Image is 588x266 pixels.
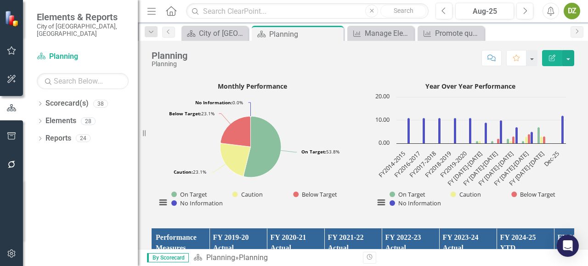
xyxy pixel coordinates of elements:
div: 24 [76,135,90,142]
span: Search [394,7,413,14]
text: FY [DATE]-[DATE] [477,149,515,187]
text: 0.0% [195,99,243,106]
tspan: No Information: [195,99,232,106]
text: FY2019-2020 [439,149,469,179]
g: No Information, bar series 4 of 4 with 11 bars. [407,116,564,144]
div: Promote quality of life, business needs, and resilience through land development regulations (leg... [435,28,482,39]
text: Year Over Year Performance [425,82,515,91]
path: Dec-25, 12. No Information. [561,116,564,144]
text: FY [DATE]-[DATE] [508,149,546,187]
path: FY 2021-2022, 1. On Target. [491,141,494,144]
button: Show Below Target [293,190,338,198]
path: FY 2023-2024, 5. No Information. [531,132,533,144]
a: Scorecard(s) [45,98,89,109]
text: FY2018-2019 [423,149,453,179]
svg: Interactive chart [152,79,352,217]
a: Promote quality of life, business needs, and resilience through land development regulations (leg... [420,28,482,39]
div: Open Intercom Messenger [557,235,579,257]
text: FY [DATE]-[DATE] [492,149,530,187]
path: FY 2023-2024, 4. Below Target. [528,134,531,144]
a: Planning [37,51,129,62]
div: Manage Elements [365,28,412,39]
button: DZ [564,3,580,19]
small: City of [GEOGRAPHIC_DATA], [GEOGRAPHIC_DATA] [37,23,129,38]
text: 23.1% [169,110,215,117]
path: FY2017-2018, 11. No Information. [438,118,441,144]
div: Planning [269,28,341,40]
button: Show Caution [232,190,262,198]
div: Year Over Year Performance. Highcharts interactive chart. [370,79,574,217]
div: Planning [152,61,187,68]
a: Reports [45,133,71,144]
path: FY 2020-2021, 1. On Target. [476,141,479,144]
button: Show No Information [171,199,222,207]
button: Show On Target [171,190,207,198]
path: FY 2023-2024, 3. Caution. [525,136,528,144]
path: FY 2022-2023, 2. On Target. [507,139,509,144]
path: FY2018-2019, 11. No Information. [454,118,457,144]
div: Aug-25 [458,6,511,17]
button: View chart menu, Year Over Year Performance [375,196,388,209]
button: Search [380,5,426,17]
div: Planning [239,253,268,262]
path: FY 2024-2025, 3. Caution. [540,136,543,144]
input: Search ClearPoint... [186,3,429,19]
path: On Target, 7. [243,116,281,177]
text: Dec-25 [542,149,561,168]
text: 23.1% [174,169,206,175]
text: 53.8% [301,148,339,155]
button: Aug-25 [455,3,514,19]
path: FY2016-2017, 11. No Information. [423,118,425,144]
a: City of [GEOGRAPHIC_DATA] [184,28,246,39]
div: Planning [152,51,187,61]
span: By Scorecard [147,253,189,262]
path: Below Target, 3. [220,116,251,147]
text: 20.00 [375,92,390,100]
path: FY 2022-2023, 1. Caution. [509,141,512,144]
button: Show No Information [390,199,441,207]
text: FY [DATE]-[DATE] [461,149,499,187]
path: FY2019-2020, 11. No Information. [469,118,472,144]
text: Monthly Performance [218,82,287,91]
tspan: On Target: [301,148,326,155]
div: Monthly Performance. Highcharts interactive chart. [152,79,356,217]
path: FY 2020-2021, 9. No Information. [485,123,487,144]
div: 38 [93,100,108,108]
path: FY 2022-2023, 7. No Information. [515,127,518,144]
path: FY 2024-2025, 3. Below Target. [543,136,546,144]
img: ClearPoint Strategy [5,11,21,27]
button: Show Caution [451,190,481,198]
button: Show Below Target [511,190,556,198]
a: Planning [206,253,235,262]
path: FY 2021-2022, 2. Below Target. [497,139,500,144]
a: Manage Elements [350,28,412,39]
div: 28 [81,117,96,125]
div: City of [GEOGRAPHIC_DATA] [199,28,246,39]
svg: Interactive chart [370,79,571,217]
button: Show On Target [390,190,425,198]
tspan: Below Target: [169,110,201,117]
text: FY2017-2018 [407,149,437,179]
text: FY2016-2017 [392,149,422,179]
text: 10.00 [375,115,390,124]
path: FY 2023-2024, 1. On Target. [522,141,525,144]
a: Elements [45,116,76,126]
path: FY 2020-2021, 1. Caution. [479,141,481,144]
path: Caution, 3. [220,143,251,176]
path: FY2014-2015, 11. No Information. [407,118,410,144]
tspan: Caution: [174,169,193,175]
div: » [193,253,356,263]
text: FY2014-2015 [377,149,407,179]
text: 0.00 [379,138,390,147]
input: Search Below... [37,73,129,89]
path: FY 2022-2023, 3. Below Target. [512,136,515,144]
text: FY [DATE]-[DATE] [446,149,484,187]
text: Caution [459,190,481,198]
button: View chart menu, Monthly Performance [157,196,170,209]
path: FY 2021-2022, 10. No Information. [500,120,503,144]
span: Elements & Reports [37,11,129,23]
path: FY 2024-2025, 7. On Target. [537,127,540,144]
